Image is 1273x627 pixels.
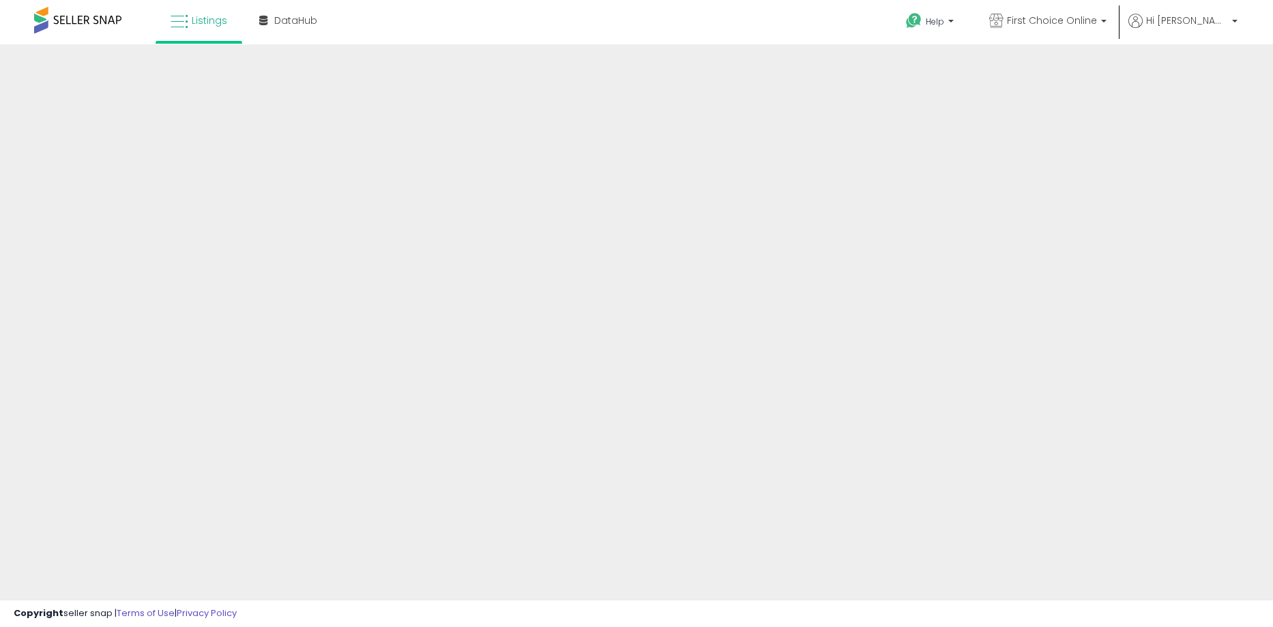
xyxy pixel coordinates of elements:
strong: Copyright [14,607,63,619]
a: Privacy Policy [177,607,237,619]
div: seller snap | | [14,607,237,620]
a: Help [895,2,967,44]
span: Hi [PERSON_NAME] [1146,14,1228,27]
span: DataHub [274,14,317,27]
a: Hi [PERSON_NAME] [1128,14,1238,44]
span: First Choice Online [1007,14,1097,27]
i: Get Help [905,12,922,29]
span: Help [926,16,944,27]
a: Terms of Use [117,607,175,619]
span: Listings [192,14,227,27]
